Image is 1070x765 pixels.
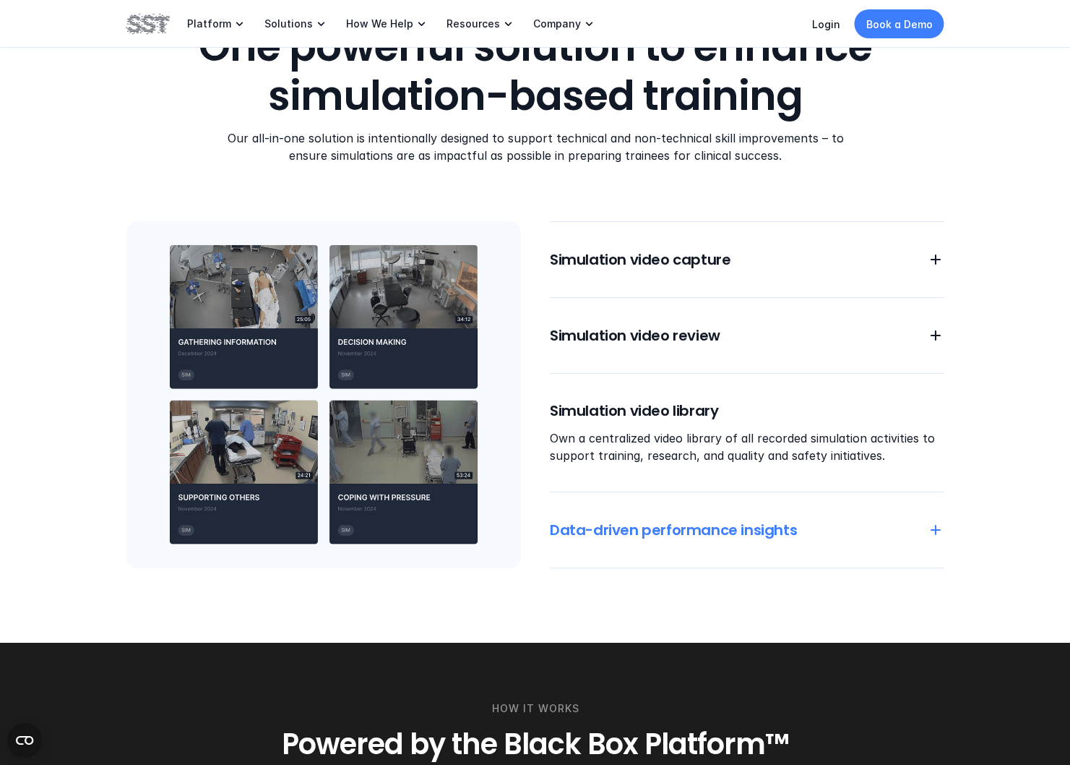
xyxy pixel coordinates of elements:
a: Login [812,18,840,30]
h6: Simulation video capture [550,249,910,270]
img: video thumbnails of simulation rooms [126,221,521,568]
h6: Simulation video library [550,401,944,422]
p: How We Help [346,17,413,30]
p: Solutions [264,17,313,30]
p: Book a Demo [866,17,933,32]
button: Open CMP widget [7,723,42,758]
a: Book a Demo [855,9,944,38]
p: Platform [187,17,231,30]
p: Resources [446,17,500,30]
h2: One powerful solution to enhance simulation-based training [167,23,903,120]
p: Our all-in-one solution is intentionally designed to support technical and non-technical skill im... [208,129,863,163]
p: Company [533,17,581,30]
img: SST logo [126,12,170,36]
p: Own a centralized video library of all recorded simulation activities to support training, resear... [550,430,944,465]
h3: Powered by the Black Box Platform™ [126,726,944,764]
p: HOW IT WORKS [491,701,579,717]
h6: Data-driven performance insights [550,521,910,541]
h6: Simulation video review [550,325,910,346]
